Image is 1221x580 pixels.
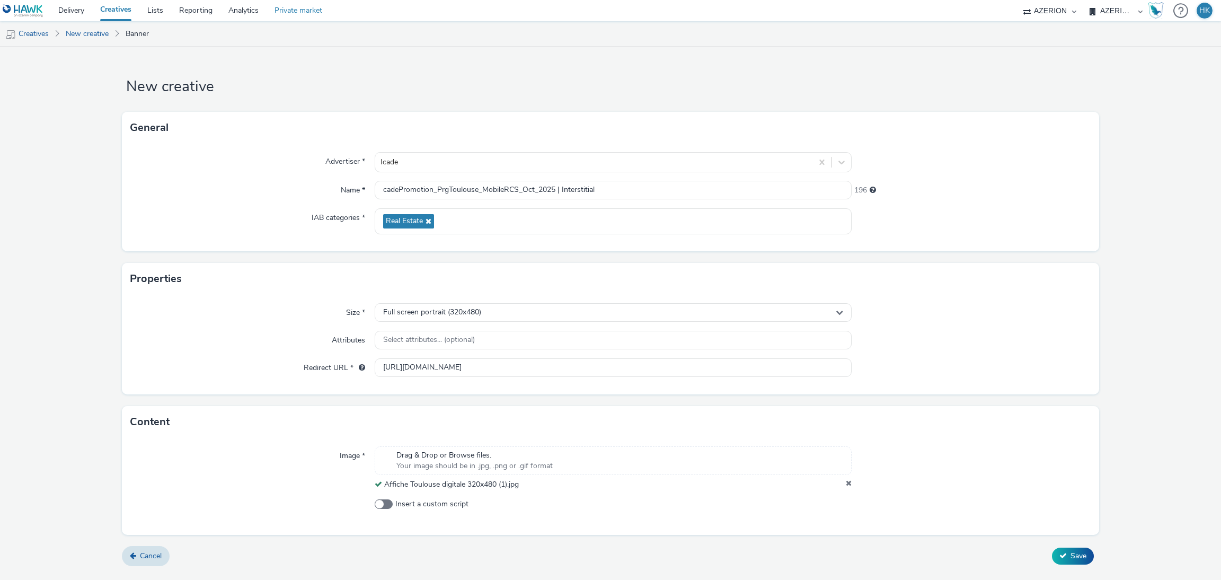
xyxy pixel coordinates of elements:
[122,546,170,566] a: Cancel
[1148,2,1164,19] img: Hawk Academy
[130,414,170,430] h3: Content
[375,358,852,377] input: url...
[335,446,369,461] label: Image *
[870,185,876,196] div: Maximum 255 characters
[3,4,43,17] img: undefined Logo
[1070,551,1086,561] span: Save
[1052,548,1094,565] button: Save
[120,21,154,47] a: Banner
[342,303,369,318] label: Size *
[396,461,553,471] span: Your image should be in .jpg, .png or .gif format
[140,551,162,561] span: Cancel
[353,363,365,373] div: URL will be used as a validation URL with some SSPs and it will be the redirection URL of your cr...
[1199,3,1210,19] div: HK
[321,152,369,167] label: Advertiser *
[130,120,169,136] h3: General
[130,271,182,287] h3: Properties
[386,217,423,226] span: Real Estate
[384,479,519,489] span: Affiche Toulouse digitale 320x480 (1).jpg
[328,331,369,346] label: Attributes
[383,336,475,345] span: Select attributes... (optional)
[307,208,369,223] label: IAB categories *
[337,181,369,196] label: Name *
[395,499,468,509] span: Insert a custom script
[60,21,114,47] a: New creative
[5,29,16,40] img: mobile
[1148,2,1168,19] a: Hawk Academy
[854,185,867,196] span: 196
[299,358,369,373] label: Redirect URL *
[122,77,1099,97] h1: New creative
[383,308,481,317] span: Full screen portrait (320x480)
[375,181,852,199] input: Name
[396,450,553,461] span: Drag & Drop or Browse files.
